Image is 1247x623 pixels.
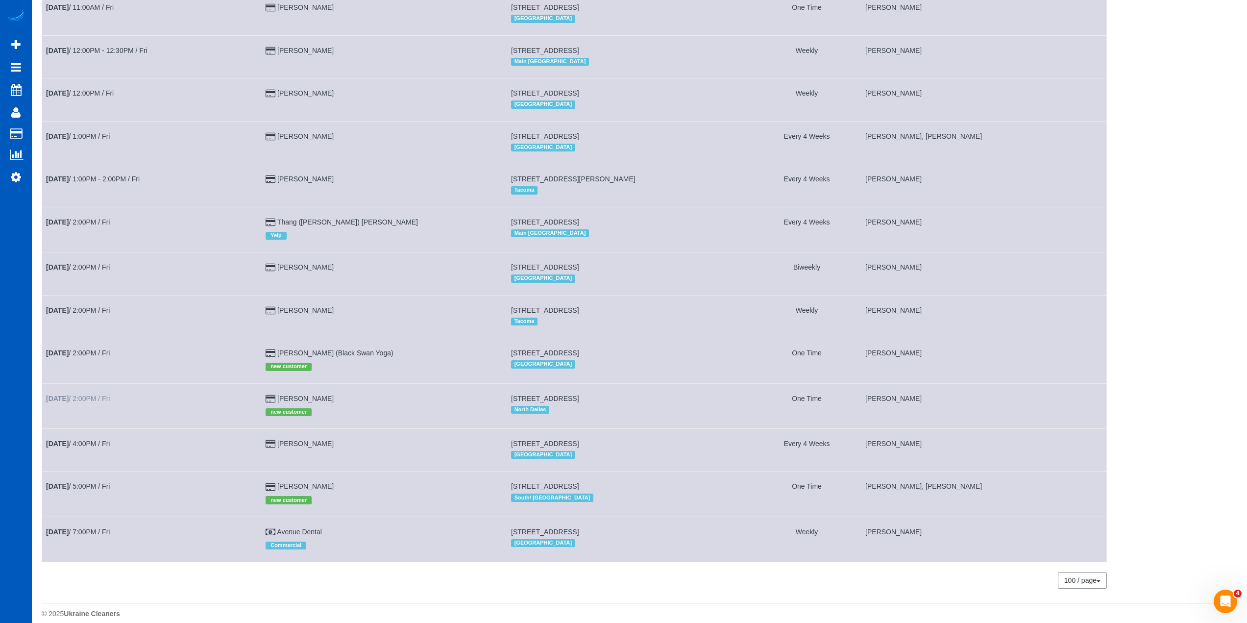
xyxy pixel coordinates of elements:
[511,440,579,448] span: [STREET_ADDRESS]
[511,141,748,154] div: Location
[511,132,579,140] span: [STREET_ADDRESS]
[266,219,275,226] i: Credit Card Payment
[46,263,69,271] b: [DATE]
[511,318,538,325] span: Tacoma
[861,338,1107,383] td: Assigned to
[861,517,1107,562] td: Assigned to
[266,363,312,371] span: new customer
[262,35,507,78] td: Customer
[511,229,589,237] span: Main [GEOGRAPHIC_DATA]
[277,3,334,11] a: [PERSON_NAME]
[266,307,275,314] i: Credit Card Payment
[6,10,25,24] img: Automaid Logo
[511,360,575,368] span: [GEOGRAPHIC_DATA]
[507,121,753,164] td: Service location
[262,207,507,252] td: Customer
[266,484,275,491] i: Credit Card Payment
[262,295,507,338] td: Customer
[507,472,753,517] td: Service location
[46,132,110,140] a: [DATE]/ 1:00PM / Fri
[752,472,861,517] td: Frequency
[262,164,507,207] td: Customer
[46,175,140,183] a: [DATE]/ 1:00PM - 2:00PM / Fri
[752,35,861,78] td: Frequency
[42,121,262,164] td: Schedule date
[46,132,69,140] b: [DATE]
[46,482,69,490] b: [DATE]
[46,47,147,54] a: [DATE]/ 12:00PM - 12:30PM / Fri
[507,78,753,121] td: Service location
[277,263,334,271] a: [PERSON_NAME]
[507,252,753,295] td: Service location
[511,144,575,151] span: [GEOGRAPHIC_DATA]
[861,35,1107,78] td: Assigned to
[46,349,110,357] a: [DATE]/ 2:00PM / Fri
[752,252,861,295] td: Frequency
[861,121,1107,164] td: Assigned to
[861,164,1107,207] td: Assigned to
[511,58,589,66] span: Main [GEOGRAPHIC_DATA]
[266,396,275,402] i: Credit Card Payment
[46,47,69,54] b: [DATE]
[262,383,507,428] td: Customer
[511,263,579,271] span: [STREET_ADDRESS]
[266,529,275,536] i: Cash Payment
[511,100,575,108] span: [GEOGRAPHIC_DATA]
[277,482,334,490] a: [PERSON_NAME]
[262,252,507,295] td: Customer
[507,164,753,207] td: Service location
[277,349,393,357] a: [PERSON_NAME] (Black Swan Yoga)
[507,517,753,562] td: Service location
[861,472,1107,517] td: Assigned to
[507,429,753,472] td: Service location
[42,207,262,252] td: Schedule date
[752,517,861,562] td: Frequency
[511,537,748,549] div: Location
[507,383,753,428] td: Service location
[266,90,275,97] i: Credit Card Payment
[511,395,579,402] span: [STREET_ADDRESS]
[861,295,1107,338] td: Assigned to
[752,429,861,472] td: Frequency
[266,496,312,504] span: new customer
[277,89,334,97] a: [PERSON_NAME]
[266,408,312,416] span: new customer
[262,338,507,383] td: Customer
[46,440,69,448] b: [DATE]
[511,218,579,226] span: [STREET_ADDRESS]
[46,89,114,97] a: [DATE]/ 12:00PM / Fri
[262,121,507,164] td: Customer
[46,263,110,271] a: [DATE]/ 2:00PM / Fri
[277,306,334,314] a: [PERSON_NAME]
[511,55,748,68] div: Location
[46,175,69,183] b: [DATE]
[266,176,275,183] i: Credit Card Payment
[511,98,748,111] div: Location
[507,207,753,252] td: Service location
[46,3,114,11] a: [DATE]/ 11:00AM / Fri
[1058,572,1107,589] button: 100 / page
[511,186,538,194] span: Tacoma
[262,472,507,517] td: Customer
[277,47,334,54] a: [PERSON_NAME]
[262,429,507,472] td: Customer
[511,3,579,11] span: [STREET_ADDRESS]
[46,306,110,314] a: [DATE]/ 2:00PM / Fri
[752,121,861,164] td: Frequency
[752,338,861,383] td: Frequency
[46,306,69,314] b: [DATE]
[752,207,861,252] td: Frequency
[511,406,549,414] span: North Dallas
[266,232,287,240] span: Yelp
[511,449,748,461] div: Location
[507,35,753,78] td: Service location
[266,4,275,11] i: Credit Card Payment
[42,295,262,338] td: Schedule date
[42,252,262,295] td: Schedule date
[266,542,306,549] span: Commercial
[511,349,579,357] span: [STREET_ADDRESS]
[511,451,575,459] span: [GEOGRAPHIC_DATA]
[42,517,262,562] td: Schedule date
[1058,572,1107,589] nav: Pagination navigation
